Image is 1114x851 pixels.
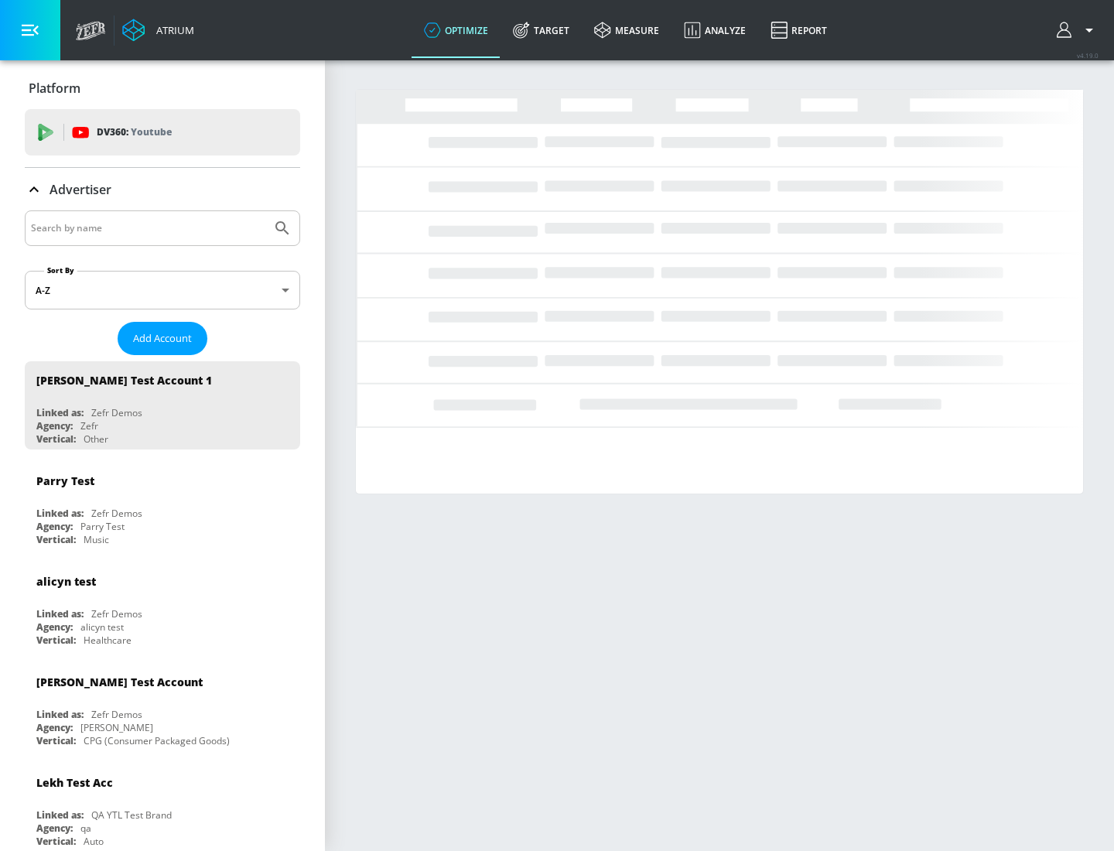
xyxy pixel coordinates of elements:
div: Linked as: [36,808,84,822]
div: CPG (Consumer Packaged Goods) [84,734,230,747]
div: Vertical: [36,734,76,747]
div: [PERSON_NAME] Test AccountLinked as:Zefr DemosAgency:[PERSON_NAME]Vertical:CPG (Consumer Packaged... [25,663,300,751]
a: Target [501,2,582,58]
a: optimize [412,2,501,58]
div: [PERSON_NAME] Test Account [36,675,203,689]
div: A-Z [25,271,300,309]
button: Add Account [118,322,207,355]
div: Auto [84,835,104,848]
div: Linked as: [36,607,84,620]
a: Report [758,2,839,58]
div: qa [80,822,91,835]
div: Vertical: [36,634,76,647]
span: v 4.19.0 [1077,51,1099,60]
div: alicyn test [36,574,96,589]
div: [PERSON_NAME] Test Account 1 [36,373,212,388]
a: Atrium [122,19,194,42]
input: Search by name [31,218,265,238]
div: alicyn testLinked as:Zefr DemosAgency:alicyn testVertical:Healthcare [25,562,300,651]
div: Linked as: [36,708,84,721]
a: measure [582,2,671,58]
div: Linked as: [36,406,84,419]
div: Zefr [80,419,98,432]
div: Atrium [150,23,194,37]
div: Other [84,432,108,446]
div: Agency: [36,419,73,432]
div: alicyn test [80,620,124,634]
div: Agency: [36,721,73,734]
div: [PERSON_NAME] Test Account 1Linked as:Zefr DemosAgency:ZefrVertical:Other [25,361,300,449]
div: Platform [25,67,300,110]
div: Advertiser [25,168,300,211]
div: Vertical: [36,533,76,546]
div: Zefr Demos [91,507,142,520]
div: Zefr Demos [91,607,142,620]
div: Agency: [36,520,73,533]
p: Youtube [131,124,172,140]
div: Agency: [36,620,73,634]
div: Healthcare [84,634,132,647]
div: DV360: Youtube [25,109,300,156]
div: Zefr Demos [91,708,142,721]
div: QA YTL Test Brand [91,808,172,822]
div: Agency: [36,822,73,835]
div: Lekh Test Acc [36,775,113,790]
p: Platform [29,80,80,97]
div: Music [84,533,109,546]
div: Parry TestLinked as:Zefr DemosAgency:Parry TestVertical:Music [25,462,300,550]
div: Zefr Demos [91,406,142,419]
div: Parry Test [80,520,125,533]
a: Analyze [671,2,758,58]
div: Vertical: [36,835,76,848]
div: Parry Test [36,473,94,488]
p: Advertiser [50,181,111,198]
span: Add Account [133,330,192,347]
div: Vertical: [36,432,76,446]
div: Linked as: [36,507,84,520]
div: [PERSON_NAME] [80,721,153,734]
p: DV360: [97,124,172,141]
label: Sort By [44,265,77,275]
